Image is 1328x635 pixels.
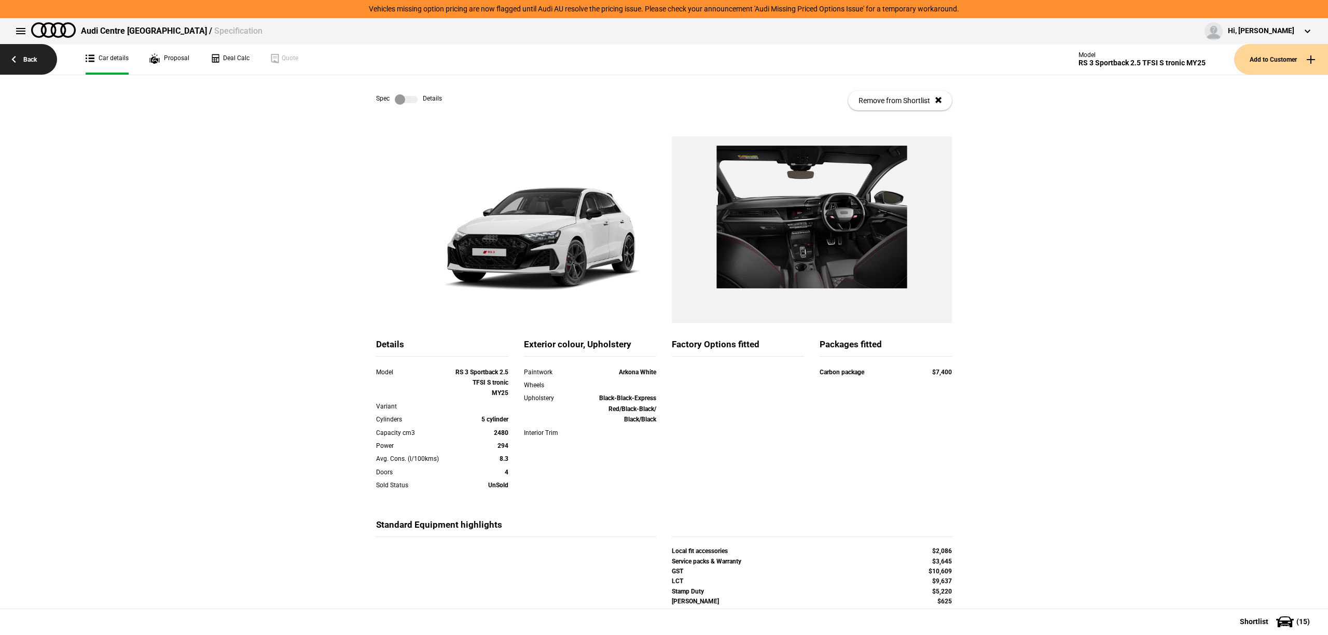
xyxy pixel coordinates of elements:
[500,455,508,462] strong: 8.3
[81,25,262,37] div: Audi Centre [GEOGRAPHIC_DATA] /
[1234,44,1328,75] button: Add to Customer
[505,469,508,476] strong: 4
[619,369,656,376] strong: Arkona White
[929,568,952,575] strong: $10,609
[524,338,656,357] div: Exterior colour, Upholstery
[1078,59,1206,67] div: RS 3 Sportback 2.5 TFSI S tronic MY25
[932,558,952,565] strong: $3,645
[937,608,952,615] strong: $500
[481,416,508,423] strong: 5 cylinder
[524,393,577,403] div: Upholstery
[672,568,683,575] strong: GST
[376,401,455,412] div: Variant
[494,429,508,436] strong: 2480
[376,441,455,451] div: Power
[1240,618,1268,625] span: Shortlist
[1228,26,1294,36] div: Hi, [PERSON_NAME]
[149,44,189,75] a: Proposal
[932,577,952,585] strong: $9,637
[820,338,952,357] div: Packages fitted
[376,367,455,377] div: Model
[376,519,656,537] div: Standard Equipment highlights
[524,380,577,390] div: Wheels
[1078,51,1206,59] div: Model
[524,367,577,377] div: Paintwork
[376,480,455,490] div: Sold Status
[488,482,508,489] strong: UnSold
[376,414,455,425] div: Cylinders
[455,369,508,397] strong: RS 3 Sportback 2.5 TFSI S tronic MY25
[376,338,508,357] div: Details
[848,91,952,110] button: Remove from Shortlist
[672,338,804,357] div: Factory Options fitted
[1296,618,1310,625] span: ( 15 )
[932,588,952,595] strong: $5,220
[672,588,704,595] strong: Stamp Duty
[672,577,683,585] strong: LCT
[31,22,76,38] img: audi.png
[672,598,719,605] strong: [PERSON_NAME]
[376,467,455,477] div: Doors
[214,26,262,36] span: Specification
[932,369,952,376] strong: $7,400
[599,394,656,423] strong: Black-Black-Express Red/Black-Black/ Black/Black
[672,547,728,555] strong: Local fit accessories
[672,558,741,565] strong: Service packs & Warranty
[376,94,442,105] div: Spec Details
[497,442,508,449] strong: 294
[376,428,455,438] div: Capacity cm3
[932,547,952,555] strong: $2,086
[376,454,455,464] div: Avg. Cons. (l/100kms)
[672,608,684,615] strong: CTP
[210,44,250,75] a: Deal Calc
[524,428,577,438] div: Interior Trim
[1224,609,1328,634] button: Shortlist(15)
[937,598,952,605] strong: $625
[820,369,864,376] strong: Carbon package
[86,44,129,75] a: Car details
